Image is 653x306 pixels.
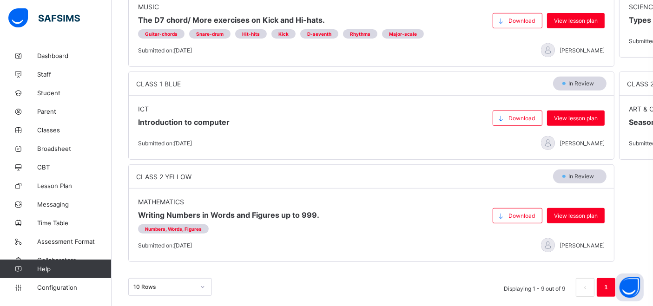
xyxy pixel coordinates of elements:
a: View lesson plan [547,13,605,20]
span: Kick [278,31,289,37]
span: Staff [37,71,112,78]
span: Introduction to computer [138,117,230,127]
span: The D7 chord/ More exercises on Kick and Hi-hats. [138,15,429,25]
span: [PERSON_NAME] [560,47,605,54]
span: MATHEMATICS [138,198,319,206]
span: [PERSON_NAME] [560,242,605,249]
a: 1 [601,281,610,293]
span: CLASS 2 YELLOW [136,173,191,181]
span: Download [508,17,535,24]
li: Displaying 1 - 9 out of 9 [497,278,572,297]
span: Collaborators [37,256,112,264]
button: prev page [576,278,594,297]
span: D-seventh [307,31,331,37]
span: Assessment Format [37,238,112,245]
img: default.svg [541,238,555,252]
span: Classes [37,126,112,134]
span: Major-scale [389,31,417,37]
span: View lesson plan [554,115,598,122]
span: Broadsheet [37,145,112,152]
span: In Review [567,173,600,180]
span: Submitted on: [DATE] [138,140,192,147]
span: View lesson plan [554,212,598,219]
span: Download [508,212,535,219]
span: Student [37,89,112,97]
span: Dashboard [37,52,112,59]
span: MUSIC [138,3,429,11]
span: [PERSON_NAME] [560,140,605,147]
a: View lesson plan [547,111,605,117]
span: Lesson Plan [37,182,112,189]
span: Hit-hits [242,31,260,37]
span: Configuration [37,284,111,291]
img: default.svg [541,43,555,57]
a: View lesson plan [547,208,605,215]
button: Open asap [616,273,644,301]
span: Submitted on: [DATE] [138,242,192,249]
span: Messaging [37,201,112,208]
span: Time Table [37,219,112,227]
span: View lesson plan [554,17,598,24]
span: Writing Numbers in Words and Figures up to 999. [138,210,319,220]
span: ICT [138,105,230,113]
span: Submitted on: [DATE] [138,47,192,54]
div: 10 Rows [133,284,195,291]
span: Help [37,265,111,273]
span: Rhythms [350,31,370,37]
span: In Review [567,80,600,87]
span: Numbers, Words, Figures [145,226,202,232]
span: Parent [37,108,112,115]
span: Snare-drum [196,31,224,37]
span: Download [508,115,535,122]
span: Guitar-chords [145,31,178,37]
li: 上一页 [576,278,594,297]
span: CLASS 1 BLUE [136,80,181,88]
span: CBT [37,163,112,171]
img: default.svg [541,136,555,150]
img: safsims [8,8,80,28]
li: 1 [597,278,615,297]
